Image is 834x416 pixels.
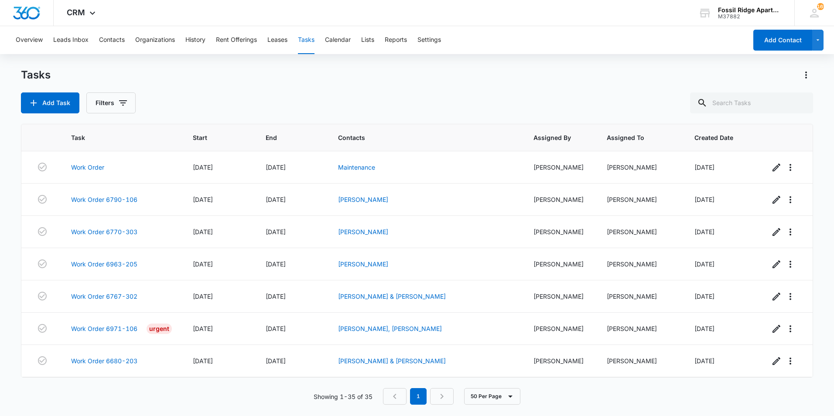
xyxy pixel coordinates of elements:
[266,260,286,268] span: [DATE]
[607,195,674,204] div: [PERSON_NAME]
[71,292,137,301] a: Work Order 6767-302
[298,26,314,54] button: Tasks
[533,324,586,333] div: [PERSON_NAME]
[607,163,674,172] div: [PERSON_NAME]
[694,293,714,300] span: [DATE]
[266,133,305,142] span: End
[53,26,89,54] button: Leads Inbox
[694,260,714,268] span: [DATE]
[694,164,714,171] span: [DATE]
[71,133,159,142] span: Task
[533,227,586,236] div: [PERSON_NAME]
[338,228,388,235] a: [PERSON_NAME]
[193,196,213,203] span: [DATE]
[338,164,375,171] a: Maintenance
[71,324,137,333] a: Work Order 6971-106
[753,30,812,51] button: Add Contact
[266,325,286,332] span: [DATE]
[464,388,520,405] button: 50 Per Page
[314,392,373,401] p: Showing 1-35 of 35
[694,228,714,235] span: [DATE]
[410,388,427,405] em: 1
[417,26,441,54] button: Settings
[267,26,287,54] button: Leases
[338,133,499,142] span: Contacts
[71,356,137,365] a: Work Order 6680-203
[266,357,286,365] span: [DATE]
[185,26,205,54] button: History
[16,26,43,54] button: Overview
[99,26,125,54] button: Contacts
[607,324,674,333] div: [PERSON_NAME]
[607,227,674,236] div: [PERSON_NAME]
[266,228,286,235] span: [DATE]
[694,357,714,365] span: [DATE]
[71,259,137,269] a: Work Order 6963-205
[817,3,824,10] span: 165
[718,7,782,14] div: account name
[71,227,137,236] a: Work Order 6770-303
[533,259,586,269] div: [PERSON_NAME]
[607,292,674,301] div: [PERSON_NAME]
[690,92,813,113] input: Search Tasks
[266,293,286,300] span: [DATE]
[193,325,213,332] span: [DATE]
[71,195,137,204] a: Work Order 6790-106
[607,259,674,269] div: [PERSON_NAME]
[718,14,782,20] div: account id
[533,195,586,204] div: [PERSON_NAME]
[383,388,454,405] nav: Pagination
[533,356,586,365] div: [PERSON_NAME]
[338,260,388,268] a: [PERSON_NAME]
[67,8,85,17] span: CRM
[135,26,175,54] button: Organizations
[338,357,446,365] a: [PERSON_NAME] & [PERSON_NAME]
[266,196,286,203] span: [DATE]
[193,357,213,365] span: [DATE]
[799,68,813,82] button: Actions
[338,325,442,332] a: [PERSON_NAME], [PERSON_NAME]
[817,3,824,10] div: notifications count
[533,163,586,172] div: [PERSON_NAME]
[193,228,213,235] span: [DATE]
[607,133,661,142] span: Assigned To
[338,293,446,300] a: [PERSON_NAME] & [PERSON_NAME]
[325,26,351,54] button: Calendar
[361,26,374,54] button: Lists
[694,196,714,203] span: [DATE]
[607,356,674,365] div: [PERSON_NAME]
[533,133,573,142] span: Assigned By
[694,325,714,332] span: [DATE]
[533,292,586,301] div: [PERSON_NAME]
[21,68,51,82] h1: Tasks
[694,133,735,142] span: Created Date
[266,164,286,171] span: [DATE]
[193,133,232,142] span: Start
[385,26,407,54] button: Reports
[21,92,79,113] button: Add Task
[193,164,213,171] span: [DATE]
[86,92,136,113] button: Filters
[216,26,257,54] button: Rent Offerings
[71,163,104,172] a: Work Order
[338,196,388,203] a: [PERSON_NAME]
[193,293,213,300] span: [DATE]
[193,260,213,268] span: [DATE]
[147,324,172,334] div: Urgent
